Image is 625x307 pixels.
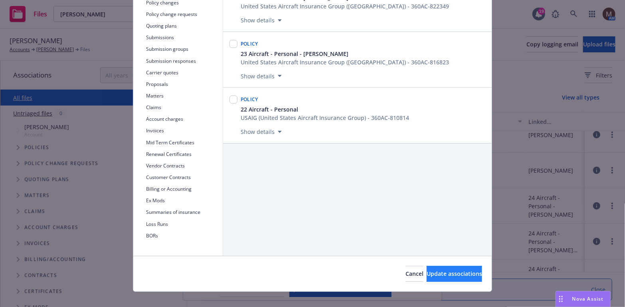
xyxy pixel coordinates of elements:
[241,105,298,114] span: 22 Aircraft - Personal
[140,218,223,230] button: Loss Runs
[241,96,258,103] span: Policy
[140,183,223,195] button: Billing or Accounting
[427,270,482,277] span: Update associations
[427,266,482,282] button: Update associations
[140,125,223,136] button: Invoices
[556,291,611,307] button: Nova Assist
[140,137,223,148] button: Mid Term Certificates
[140,55,223,67] button: Submission responses
[241,58,449,66] div: United States Aircraft Insurance Group ([GEOGRAPHIC_DATA]) - 360AC-816823
[237,127,285,137] button: Show details
[140,195,223,206] button: Ex Mods
[241,105,409,114] button: 22 Aircraft - Personal
[140,230,223,241] button: BORs
[572,295,604,302] span: Nova Assist
[140,78,223,90] button: Proposals
[241,114,409,122] div: USAIG (United States Aircraft Insurance Group) - 360AC-810814
[405,270,423,277] span: Cancel
[140,171,223,183] button: Customer Contracts
[237,16,285,25] button: Show details
[140,67,223,78] button: Carrier quotes
[556,291,566,307] div: Drag to move
[241,2,449,10] div: United States Aircraft Insurance Group ([GEOGRAPHIC_DATA]) - 360AC-822349
[140,148,223,160] button: Renewal Certificates
[405,266,423,282] button: Cancel
[140,160,223,171] button: Vendor Contracts
[140,43,223,55] button: Submission groups
[140,8,223,20] button: Policy change requests
[140,32,223,43] button: Submissions
[241,50,449,58] button: 23 Aircraft - Personal - [PERSON_NAME]
[140,20,223,32] button: Quoting plans
[241,50,348,58] span: 23 Aircraft - Personal - [PERSON_NAME]
[140,206,223,218] button: Summaries of insurance
[241,40,258,47] span: Policy
[237,71,285,81] button: Show details
[140,113,223,125] button: Account charges
[140,90,223,102] button: Matters
[140,102,223,113] button: Claims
